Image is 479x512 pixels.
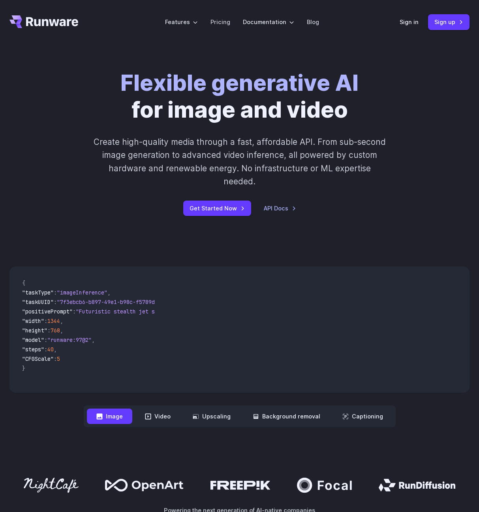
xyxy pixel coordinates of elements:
a: Go to / [9,15,78,28]
span: : [54,289,57,296]
span: , [107,289,111,296]
button: Background removal [243,409,330,424]
span: "imageInference" [57,289,107,296]
span: } [22,365,25,372]
span: : [54,298,57,306]
a: Blog [307,17,319,26]
span: "width" [22,317,44,324]
a: Sign in [400,17,419,26]
strong: Flexible generative AI [120,69,359,96]
span: 768 [51,327,60,334]
span: "model" [22,336,44,343]
span: "CFGScale" [22,355,54,362]
button: Captioning [333,409,393,424]
span: : [54,355,57,362]
span: "runware:97@2" [47,336,92,343]
a: Sign up [428,14,470,30]
span: "positivePrompt" [22,308,73,315]
span: "steps" [22,346,44,353]
span: : [44,346,47,353]
span: , [60,327,63,334]
span: : [44,317,47,324]
label: Documentation [243,17,294,26]
span: : [44,336,47,343]
a: API Docs [264,204,296,213]
span: : [47,327,51,334]
h1: for image and video [120,69,359,123]
span: , [54,346,57,353]
button: Upscaling [183,409,240,424]
p: Create high-quality media through a fast, affordable API. From sub-second image generation to adv... [92,135,387,188]
span: "height" [22,327,47,334]
span: , [60,317,63,324]
button: Video [135,409,180,424]
button: Image [87,409,132,424]
span: , [92,336,95,343]
span: 1344 [47,317,60,324]
label: Features [165,17,198,26]
a: Get Started Now [183,201,251,216]
span: "7f3ebcb6-b897-49e1-b98c-f5789d2d40d7" [57,298,177,306]
span: "Futuristic stealth jet streaking through a neon-lit cityscape with glowing purple exhaust" [76,308,363,315]
span: "taskType" [22,289,54,296]
span: 40 [47,346,54,353]
span: { [22,279,25,287]
span: : [73,308,76,315]
span: 5 [57,355,60,362]
span: "taskUUID" [22,298,54,306]
a: Pricing [210,17,230,26]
